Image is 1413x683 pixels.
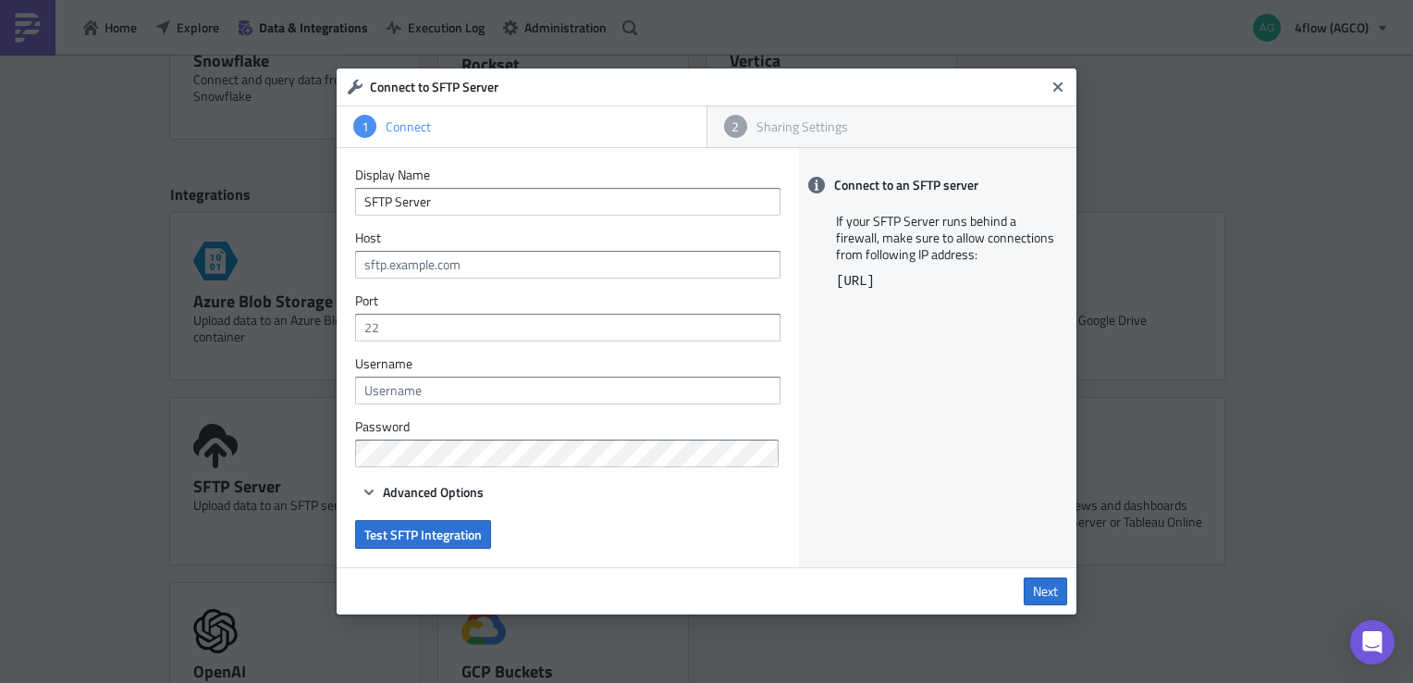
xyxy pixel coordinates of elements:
[836,213,1058,263] p: If your SFTP Server runs behind a firewall, make sure to allow connections from following IP addr...
[1044,73,1072,101] button: Close
[1033,583,1058,600] span: Next
[724,115,747,138] div: 2
[383,482,484,502] span: Advanced Options
[376,118,690,135] div: Connect
[836,274,875,289] code: [URL]
[355,167,780,183] label: Display Name
[355,188,780,216] input: Give it a name
[353,115,376,138] div: 1
[364,525,482,544] span: Test SFTP Integration
[355,314,780,341] input: 22
[355,377,780,404] input: Username
[355,355,780,372] label: Username
[355,481,490,503] button: Advanced Options
[355,292,780,309] label: Port
[799,167,1076,204] div: Connect to an SFTP server
[355,251,780,279] input: sftp.example.com
[355,230,780,246] label: Host
[370,79,1045,95] h6: Connect to SFTP Server
[355,520,491,549] button: Test SFTP Integration
[1350,620,1395,664] div: Open Intercom Messenger
[747,118,1061,135] div: Sharing Settings
[355,418,780,435] label: Password
[1024,577,1067,605] a: Next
